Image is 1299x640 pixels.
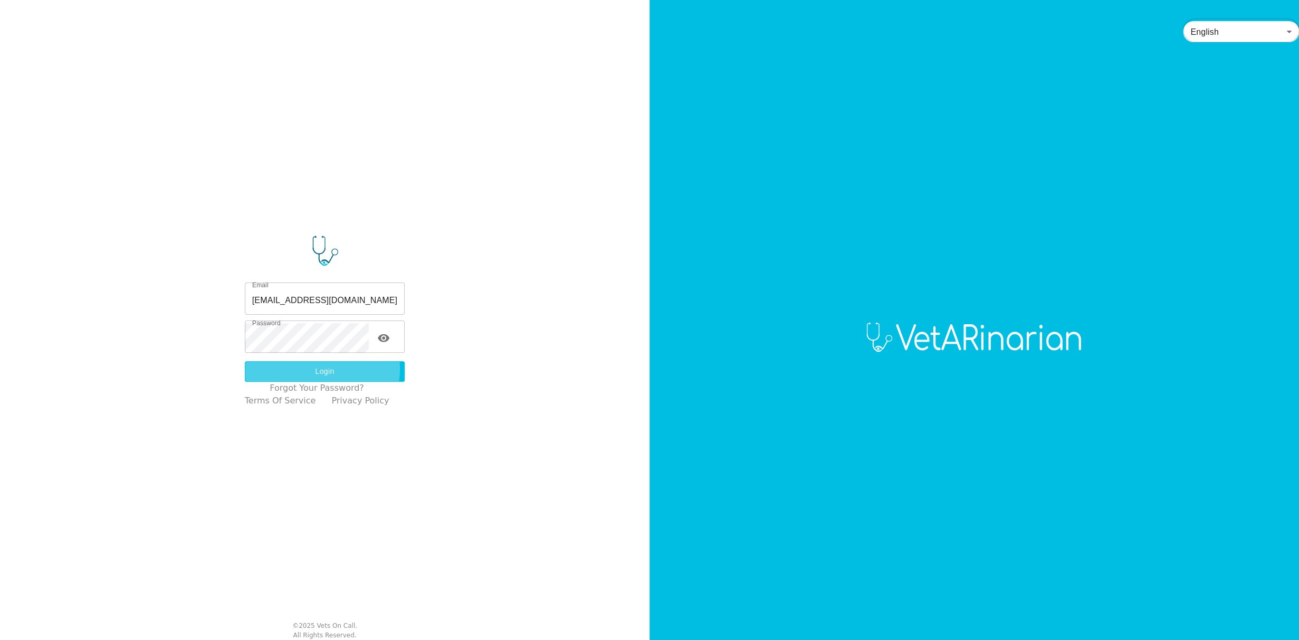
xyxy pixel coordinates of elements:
button: toggle password visibility [373,327,394,349]
a: Privacy Policy [331,394,389,407]
a: Terms of Service [245,394,316,407]
img: Logo [245,235,405,267]
img: Logo [859,322,1089,353]
div: English [1183,17,1299,46]
div: © 2025 Vets On Call. [292,621,357,630]
button: Login [245,361,405,382]
div: All Rights Reserved. [293,630,356,640]
a: Forgot your password? [270,382,364,394]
